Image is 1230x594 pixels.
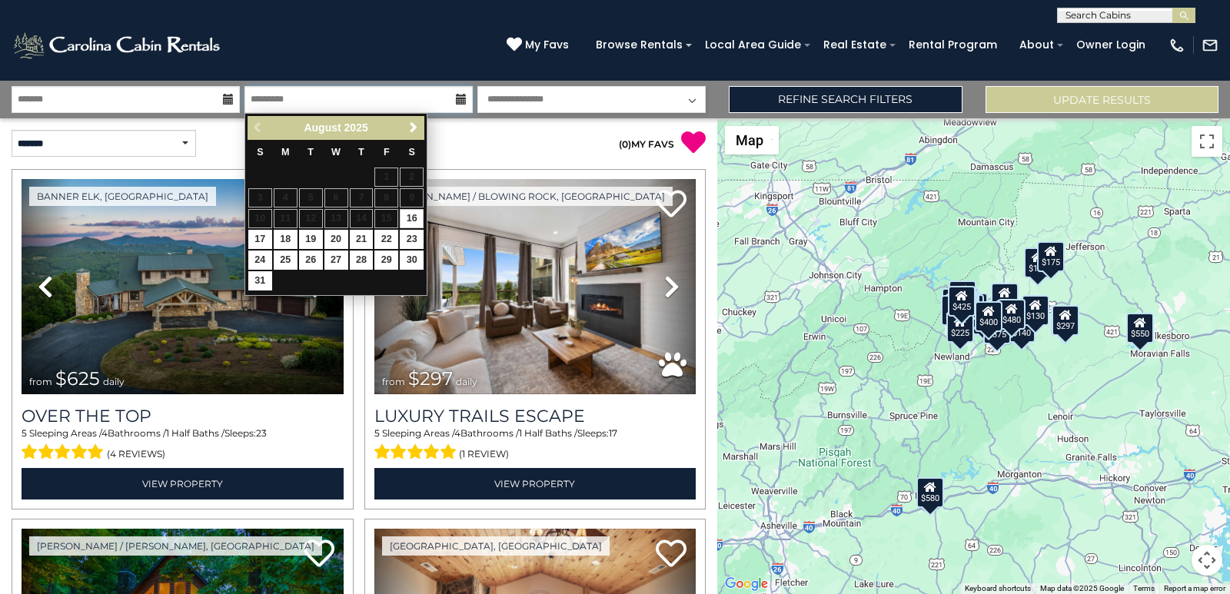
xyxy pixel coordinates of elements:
[29,187,216,206] a: Banner Elk, [GEOGRAPHIC_DATA]
[1069,33,1153,57] a: Owner Login
[384,147,390,158] span: Friday
[459,444,509,464] span: (1 review)
[1168,37,1185,54] img: phone-regular-white.png
[408,367,453,390] span: $297
[983,313,1011,343] div: $375
[307,147,314,158] span: Tuesday
[986,86,1218,113] button: Update Results
[507,37,573,54] a: My Favs
[374,251,398,270] a: 29
[22,426,344,463] div: Sleeping Areas / Bathrooms / Sleeps:
[166,427,224,439] span: 1 Half Baths /
[619,138,674,150] a: (0)MY FAVS
[916,476,944,507] div: $580
[374,406,696,426] a: Luxury Trails Escape
[454,427,460,439] span: 4
[725,126,779,154] button: Change map style
[55,367,100,390] span: $625
[619,138,631,150] span: ( )
[274,230,298,249] a: 18
[1192,545,1222,576] button: Map camera controls
[525,37,569,53] span: My Favs
[1022,295,1049,326] div: $130
[382,187,673,206] a: [PERSON_NAME] / Blowing Rock, [GEOGRAPHIC_DATA]
[622,138,628,150] span: 0
[975,300,1002,331] div: $400
[299,230,323,249] a: 19
[404,118,423,138] a: Next
[324,230,348,249] a: 20
[1012,33,1062,57] a: About
[998,298,1026,329] div: $480
[941,294,969,325] div: $230
[374,230,398,249] a: 22
[901,33,1005,57] a: Rental Program
[1192,126,1222,157] button: Toggle fullscreen view
[1164,584,1225,592] a: Report a map error
[1037,241,1065,271] div: $175
[947,285,975,316] div: $425
[400,209,424,228] a: 16
[374,426,696,463] div: Sleeping Areas / Bathrooms / Sleeps:
[248,251,272,270] a: 24
[374,468,696,499] a: View Property
[697,33,809,57] a: Local Area Guide
[736,132,763,148] span: Map
[721,574,772,594] img: Google
[256,427,267,439] span: 23
[1052,305,1079,336] div: $297
[324,251,348,270] a: 27
[374,179,696,394] img: thumbnail_168695581.jpeg
[400,251,424,270] a: 30
[990,283,1018,314] div: $349
[588,33,690,57] a: Browse Rentals
[22,406,344,426] a: Over The Top
[946,312,974,343] div: $225
[350,251,374,270] a: 28
[22,468,344,499] a: View Property
[22,427,27,439] span: 5
[721,574,772,594] a: Open this area in Google Maps (opens a new window)
[656,538,686,571] a: Add to favorites
[101,427,108,439] span: 4
[248,230,272,249] a: 17
[1024,247,1052,278] div: $175
[374,427,380,439] span: 5
[456,376,477,387] span: daily
[409,147,415,158] span: Saturday
[12,30,224,61] img: White-1-2.png
[257,147,263,158] span: Sunday
[729,86,962,113] a: Refine Search Filters
[382,376,405,387] span: from
[299,251,323,270] a: 26
[304,121,341,134] span: August
[274,251,298,270] a: 25
[400,230,424,249] a: 23
[248,271,272,290] a: 31
[1133,584,1155,592] a: Terms
[1007,311,1035,342] div: $140
[350,230,374,249] a: 21
[22,179,344,394] img: thumbnail_167153549.jpeg
[304,538,334,571] a: Add to favorites
[103,376,125,387] span: daily
[609,427,617,439] span: 17
[1126,312,1154,343] div: $550
[344,121,368,134] span: 2025
[1202,37,1218,54] img: mail-regular-white.png
[29,376,52,387] span: from
[29,536,322,556] a: [PERSON_NAME] / [PERSON_NAME], [GEOGRAPHIC_DATA]
[358,147,364,158] span: Thursday
[948,280,976,310] div: $125
[519,427,577,439] span: 1 Half Baths /
[816,33,894,57] a: Real Estate
[382,536,610,556] a: [GEOGRAPHIC_DATA], [GEOGRAPHIC_DATA]
[331,147,341,158] span: Wednesday
[965,583,1031,594] button: Keyboard shortcuts
[107,444,165,464] span: (4 reviews)
[281,147,290,158] span: Monday
[1040,584,1124,592] span: Map data ©2025 Google
[407,121,420,134] span: Next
